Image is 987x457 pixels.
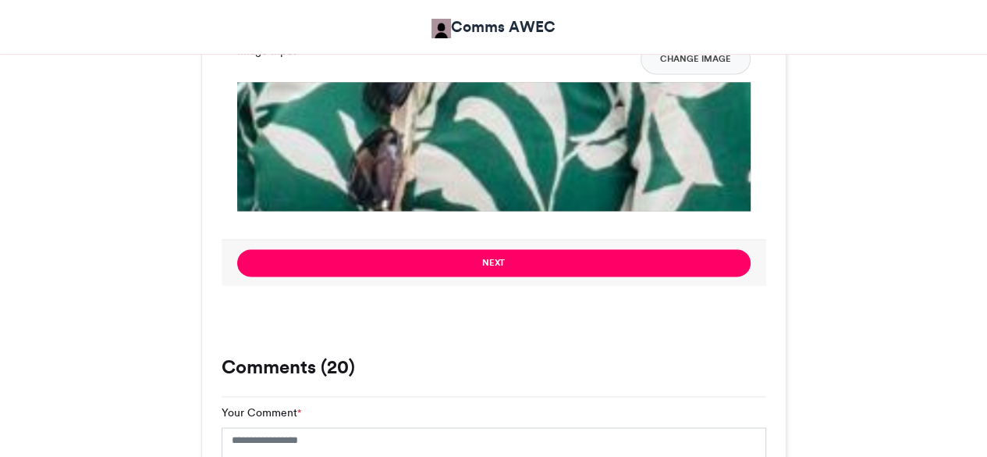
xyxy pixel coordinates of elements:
a: Comms AWEC [431,16,556,38]
h3: Comments (20) [222,358,766,377]
button: Change Image [641,43,751,74]
img: Comms AWEC [431,19,451,38]
button: Next [237,249,751,277]
label: Your Comment [222,405,301,421]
